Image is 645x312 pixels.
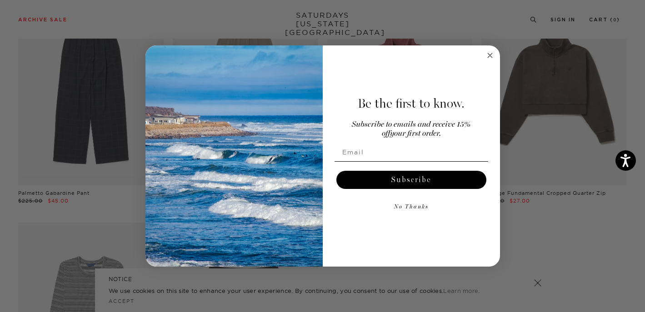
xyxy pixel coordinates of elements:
button: Close dialog [485,50,495,61]
span: Subscribe to emails and receive 15% [352,121,470,129]
span: Be the first to know. [358,96,465,111]
input: Email [335,143,488,161]
span: your first order. [390,130,441,138]
img: 125c788d-000d-4f3e-b05a-1b92b2a23ec9.jpeg [145,45,323,267]
span: off [382,130,390,138]
button: No Thanks [335,198,488,216]
button: Subscribe [336,171,486,189]
img: underline [335,161,488,162]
